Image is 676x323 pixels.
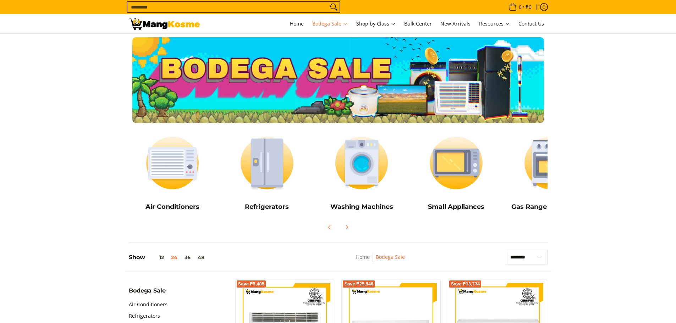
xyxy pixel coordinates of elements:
[507,203,595,211] h5: Gas Range and Cookers
[507,130,595,216] a: Cookers Gas Range and Cookers
[129,18,200,30] img: Bodega Sale l Mang Kosme: Cost-Efficient &amp; Quality Home Appliances
[515,14,548,33] a: Contact Us
[507,130,595,196] img: Cookers
[129,130,216,216] a: Air Conditioners Air Conditioners
[309,253,452,269] nav: Breadcrumbs
[318,130,406,196] img: Washing Machines
[404,20,432,27] span: Bulk Center
[412,130,500,216] a: Small Appliances Small Appliances
[167,255,181,260] button: 24
[507,3,534,11] span: •
[223,130,311,196] img: Refrigerators
[479,20,510,28] span: Resources
[412,130,500,196] img: Small Appliances
[194,255,208,260] button: 48
[309,14,351,33] a: Bodega Sale
[286,14,307,33] a: Home
[440,20,471,27] span: New Arrivals
[238,282,265,286] span: Save ₱5,405
[322,219,337,235] button: Previous
[318,130,406,216] a: Washing Machines Washing Machines
[129,310,160,322] a: Refrigerators
[524,5,533,10] span: ₱0
[181,255,194,260] button: 36
[356,20,396,28] span: Shop by Class
[223,130,311,216] a: Refrigerators Refrigerators
[328,2,340,12] button: Search
[207,14,548,33] nav: Main Menu
[401,14,435,33] a: Bulk Center
[344,282,373,286] span: Save ₱25,548
[290,20,304,27] span: Home
[339,219,355,235] button: Next
[129,254,208,261] h5: Show
[129,299,167,310] a: Air Conditioners
[356,254,370,260] a: Home
[129,203,216,211] h5: Air Conditioners
[353,14,399,33] a: Shop by Class
[412,203,500,211] h5: Small Appliances
[129,288,166,299] summary: Open
[129,288,166,294] span: Bodega Sale
[476,14,513,33] a: Resources
[518,20,544,27] span: Contact Us
[437,14,474,33] a: New Arrivals
[376,254,405,260] a: Bodega Sale
[318,203,406,211] h5: Washing Machines
[129,130,216,196] img: Air Conditioners
[312,20,348,28] span: Bodega Sale
[518,5,523,10] span: 0
[145,255,167,260] button: 12
[451,282,480,286] span: Save ₱13,734
[223,203,311,211] h5: Refrigerators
